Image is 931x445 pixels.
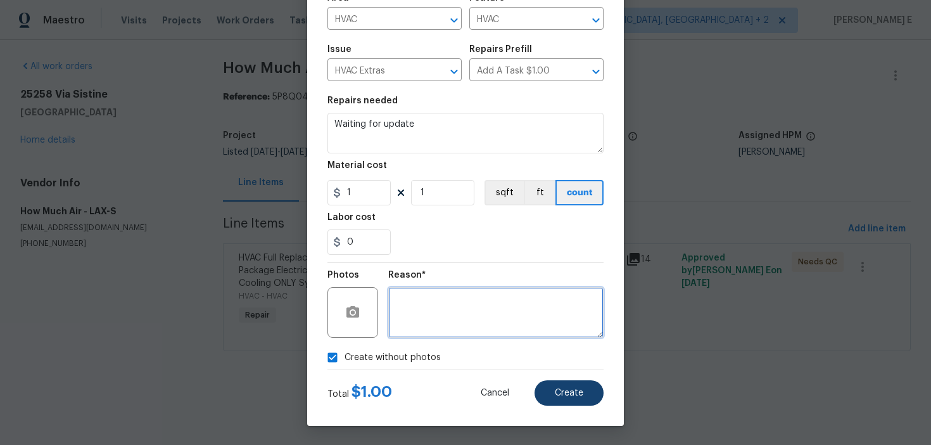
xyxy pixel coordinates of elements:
span: $ 1.00 [351,384,392,399]
h5: Repairs needed [327,96,398,105]
h5: Photos [327,271,359,280]
h5: Issue [327,45,351,54]
span: Cancel [481,389,509,398]
button: sqft [484,180,524,205]
span: Create without photos [345,351,441,364]
h5: Repairs Prefill [469,45,532,54]
div: Total [327,385,392,401]
button: count [555,180,604,205]
button: Open [587,63,605,81]
span: Create [555,389,583,398]
button: Create [535,380,604,406]
button: ft [524,180,555,205]
button: Open [445,11,463,29]
h5: Material cost [327,161,387,170]
h5: Labor cost [327,213,376,222]
h5: Reason* [388,271,426,280]
button: Open [587,11,605,29]
button: Cancel [460,380,529,406]
button: Open [445,63,463,81]
textarea: Waiting for update [327,113,604,153]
